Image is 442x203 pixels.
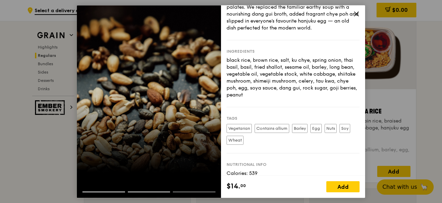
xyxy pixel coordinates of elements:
[240,183,246,188] span: 00
[227,124,252,133] label: Vegetarian
[255,124,289,133] label: Contains allium
[227,116,360,121] div: Tags
[227,49,360,54] div: Ingredients
[227,136,244,145] label: Wheat
[227,57,360,99] div: black rice, brown rice, salt, ku chye, spring onion, thai basil, basil, fried shallot, sesame oil...
[339,124,350,133] label: Soy
[310,124,322,133] label: Egg
[325,124,337,133] label: Nuts
[326,181,360,192] div: Add
[227,170,360,177] div: Calories: 539
[227,181,240,192] span: $14.
[292,124,308,133] label: Barley
[227,162,360,167] div: Nutritional info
